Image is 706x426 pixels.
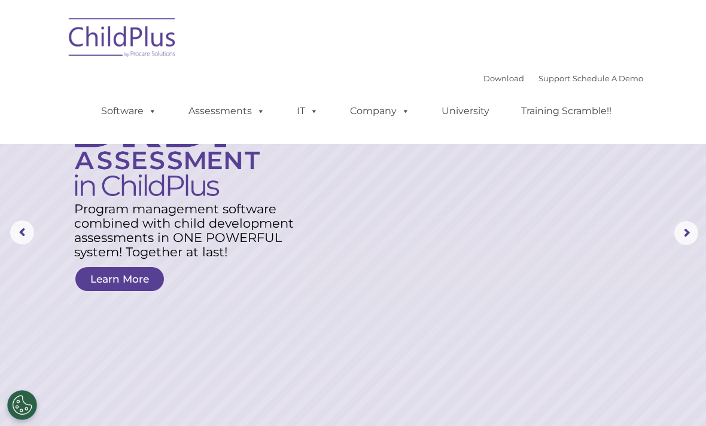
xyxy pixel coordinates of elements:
img: DRDP Assessment in ChildPlus [75,106,260,196]
a: Download [483,73,524,83]
a: Schedule A Demo [573,73,643,83]
rs-layer: Program management software combined with child development assessments in ONE POWERFUL system! T... [74,202,300,259]
a: University [430,99,501,123]
a: Software [89,99,169,123]
a: Assessments [176,99,277,123]
img: ChildPlus by Procare Solutions [63,10,182,69]
a: Learn More [75,267,164,291]
a: Support [538,73,570,83]
font: | [483,73,643,83]
button: Cookies Settings [7,390,37,420]
a: Training Scramble!! [509,99,623,123]
a: Company [338,99,422,123]
a: IT [285,99,330,123]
